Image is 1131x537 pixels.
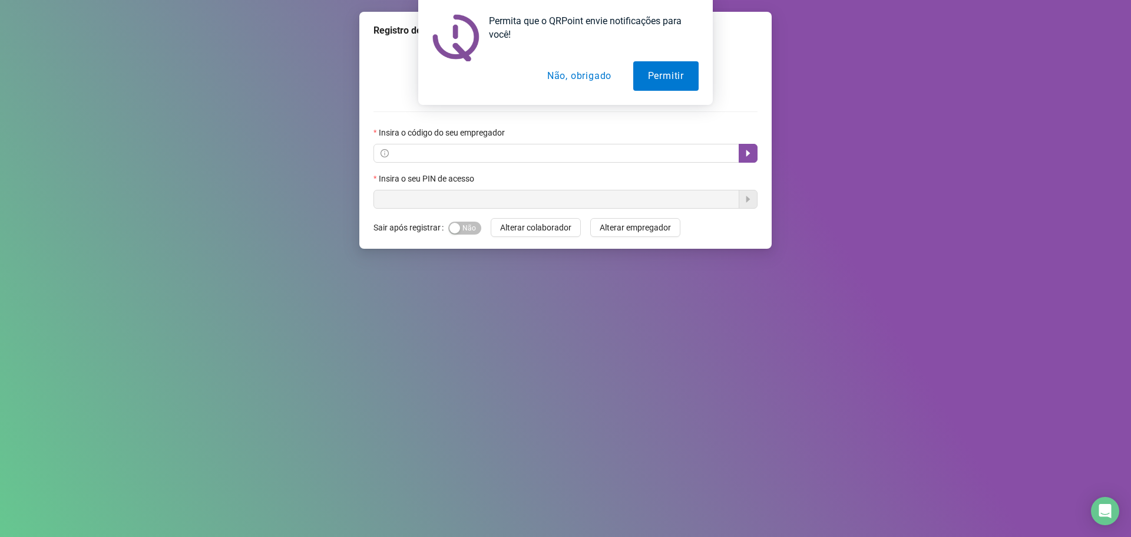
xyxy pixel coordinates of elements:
button: Não, obrigado [533,61,626,91]
div: Permita que o QRPoint envie notificações para você! [479,14,699,41]
button: Alterar empregador [590,218,680,237]
button: Permitir [633,61,699,91]
span: info-circle [381,149,389,157]
button: Alterar colaborador [491,218,581,237]
label: Sair após registrar [373,218,448,237]
span: Alterar empregador [600,221,671,234]
label: Insira o seu PIN de acesso [373,172,482,185]
img: notification icon [432,14,479,61]
label: Insira o código do seu empregador [373,126,512,139]
span: caret-right [743,149,753,158]
span: Alterar colaborador [500,221,571,234]
div: Open Intercom Messenger [1091,497,1119,525]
